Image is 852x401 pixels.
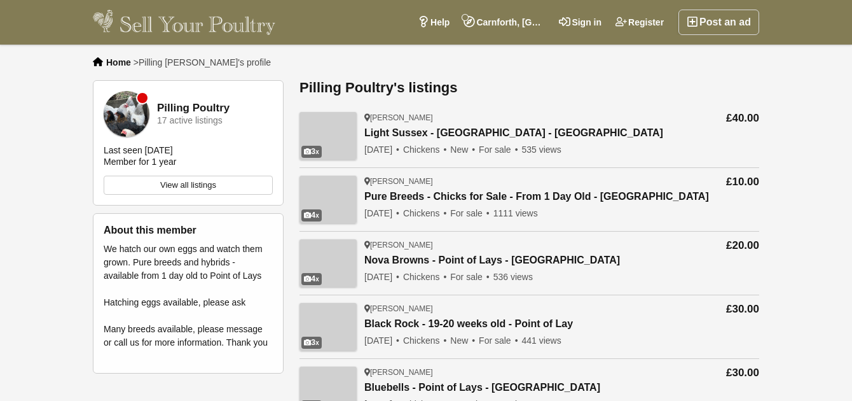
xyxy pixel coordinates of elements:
[726,367,759,379] span: £30.00
[521,335,561,346] span: 441 views
[403,272,448,282] span: Chickens
[364,255,620,267] a: Nova Browns - Point of Lays - [GEOGRAPHIC_DATA]
[157,116,223,125] div: 17 active listings
[364,272,401,282] span: [DATE]
[104,176,273,195] a: View all listings
[364,304,573,314] div: [PERSON_NAME]
[299,303,357,351] img: Black Rock - 19-20 weeks old - Point of Lay
[403,144,448,155] span: Chickens
[493,272,533,282] span: 536 views
[457,10,552,35] a: Carnforth, [GEOGRAPHIC_DATA]
[479,144,519,155] span: For sale
[301,209,322,222] div: 4
[364,176,709,186] div: [PERSON_NAME]
[104,243,273,363] div: We hatch our own eggs and watch them grown. Pure breeds and hybrids - available from 1 day old to...
[364,191,709,203] a: Pure Breeds - Chicks for Sale - From 1 Day Old - [GEOGRAPHIC_DATA]
[134,57,271,67] li: >
[479,335,519,346] span: For sale
[403,335,448,346] span: Chickens
[403,208,448,218] span: Chickens
[364,144,401,155] span: [DATE]
[521,144,561,155] span: 535 views
[364,208,401,218] span: [DATE]
[137,93,148,103] div: Member is offline
[411,10,457,35] a: Help
[299,176,357,223] img: Pure Breeds - Chicks for Sale - From 1 Day Old - Lancashire
[726,176,759,188] span: £10.00
[104,144,173,156] div: Last seen [DATE]
[364,240,620,250] div: [PERSON_NAME]
[299,239,357,287] img: Nova Browns - Point of Lays - Lancashire
[299,80,759,95] h1: Pilling Poultry's listings
[301,337,322,349] div: 3
[93,10,275,35] img: Sell Your Poultry
[301,273,322,285] div: 4
[493,208,538,218] span: 1111 views
[301,146,322,158] div: 3
[104,224,273,236] h4: About this member
[364,113,663,123] div: [PERSON_NAME]
[450,208,490,218] span: For sale
[726,303,759,315] span: £30.00
[608,10,671,35] a: Register
[157,102,230,115] strong: Pilling Poultry
[450,144,476,155] span: New
[104,91,149,137] img: Pilling Poultry
[364,318,573,330] a: Black Rock - 19-20 weeks old - Point of Lay
[726,112,759,124] span: £40.00
[299,112,357,160] img: Light Sussex - Point of Lays - Lancashire
[364,382,600,394] a: Bluebells - Point of Lays - [GEOGRAPHIC_DATA]
[678,10,759,35] a: Post an ad
[106,57,131,67] a: Home
[364,367,600,377] div: [PERSON_NAME]
[364,335,401,346] span: [DATE]
[450,335,476,346] span: New
[450,272,490,282] span: For sale
[552,10,608,35] a: Sign in
[104,156,176,167] div: Member for 1 year
[726,239,759,251] span: £20.00
[139,57,271,67] span: Pilling [PERSON_NAME]'s profile
[364,127,663,139] a: Light Sussex - [GEOGRAPHIC_DATA] - [GEOGRAPHIC_DATA]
